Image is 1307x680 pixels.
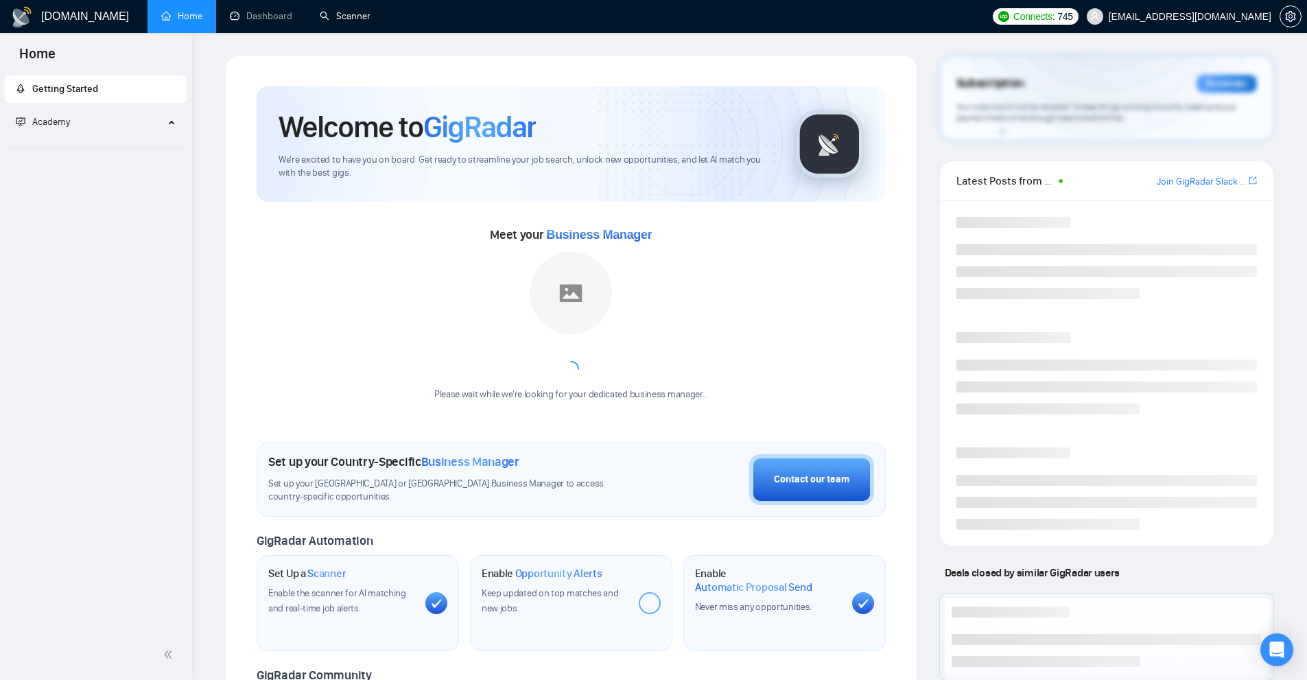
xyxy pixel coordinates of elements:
[695,581,812,594] span: Automatic Proposal Send
[268,454,519,469] h1: Set up your Country-Specific
[749,454,874,505] button: Contact our team
[1013,9,1055,24] span: Connects:
[268,478,632,504] span: Set up your [GEOGRAPHIC_DATA] or [GEOGRAPHIC_DATA] Business Manager to access country-specific op...
[163,648,177,661] span: double-left
[279,154,773,180] span: We're excited to have you on board. Get ready to streamline your job search, unlock new opportuni...
[515,567,602,581] span: Opportunity Alerts
[230,10,292,22] a: dashboardDashboard
[16,116,70,128] span: Academy
[5,141,187,150] li: Academy Homepage
[8,44,67,73] span: Home
[1260,633,1293,666] div: Open Intercom Messenger
[1280,11,1301,22] span: setting
[956,102,1236,124] span: Your subscription will be renewed. To keep things running smoothly, make sure your payment method...
[774,472,849,487] div: Contact our team
[11,6,33,28] img: logo
[939,561,1125,585] span: Deals closed by similar GigRadar users
[161,10,202,22] a: homeHome
[1249,175,1257,186] span: export
[956,172,1055,189] span: Latest Posts from the GigRadar Community
[268,567,346,581] h1: Set Up a
[32,116,70,128] span: Academy
[5,75,187,103] li: Getting Started
[423,108,536,145] span: GigRadar
[16,117,25,126] span: fund-projection-screen
[482,567,602,581] h1: Enable
[695,601,812,613] span: Never miss any opportunities.
[320,10,370,22] a: searchScanner
[1280,11,1302,22] a: setting
[795,110,864,178] img: gigradar-logo.png
[563,361,579,377] span: loading
[490,227,652,242] span: Meet your
[257,533,373,548] span: GigRadar Automation
[1157,174,1246,189] a: Join GigRadar Slack Community
[546,228,652,242] span: Business Manager
[32,83,98,95] span: Getting Started
[16,84,25,93] span: rocket
[530,252,612,334] img: placeholder.png
[998,11,1009,22] img: upwork-logo.png
[1197,75,1257,93] div: Reminder
[279,108,536,145] h1: Welcome to
[956,72,1024,95] span: Subscription
[426,388,716,401] div: Please wait while we're looking for your dedicated business manager...
[1249,174,1257,187] a: export
[307,567,346,581] span: Scanner
[1057,9,1072,24] span: 745
[421,454,519,469] span: Business Manager
[1280,5,1302,27] button: setting
[695,567,841,594] h1: Enable
[482,587,619,614] span: Keep updated on top matches and new jobs.
[268,587,406,614] span: Enable the scanner for AI matching and real-time job alerts.
[1090,12,1100,21] span: user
